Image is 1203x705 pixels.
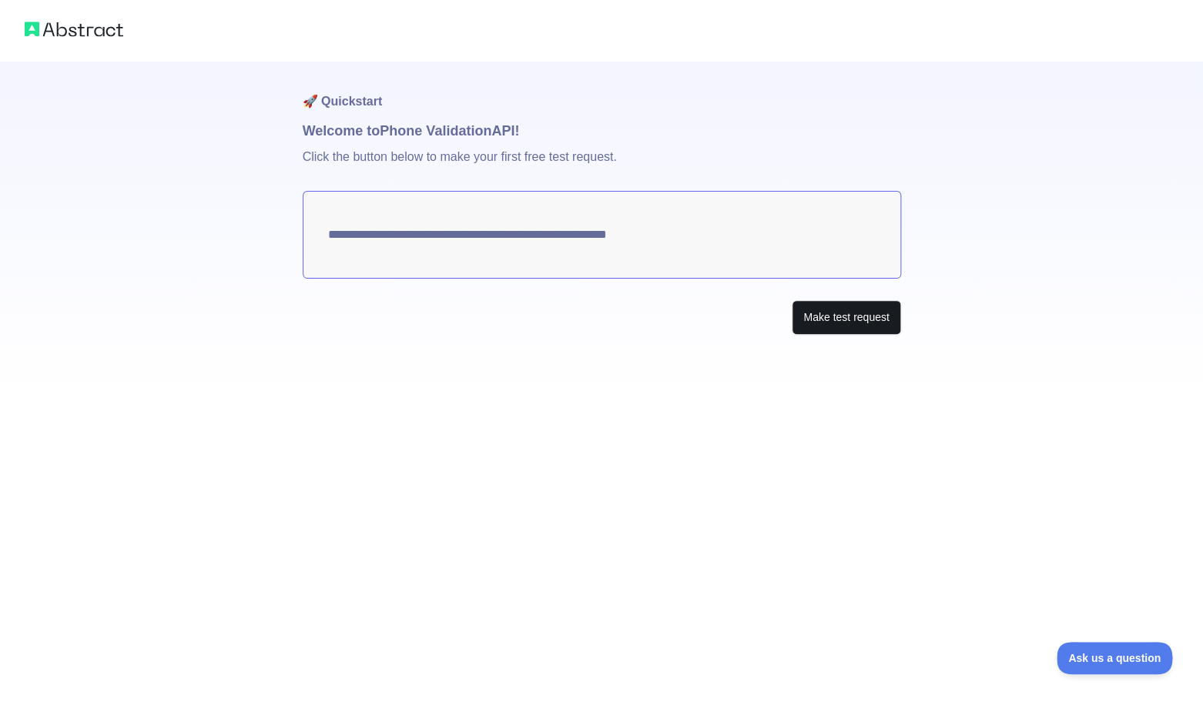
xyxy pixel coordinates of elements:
h1: Welcome to Phone Validation API! [303,120,901,142]
button: Make test request [792,300,900,335]
iframe: Toggle Customer Support [1057,642,1172,674]
h1: 🚀 Quickstart [303,62,901,120]
img: Abstract logo [25,18,123,40]
p: Click the button below to make your first free test request. [303,142,901,191]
